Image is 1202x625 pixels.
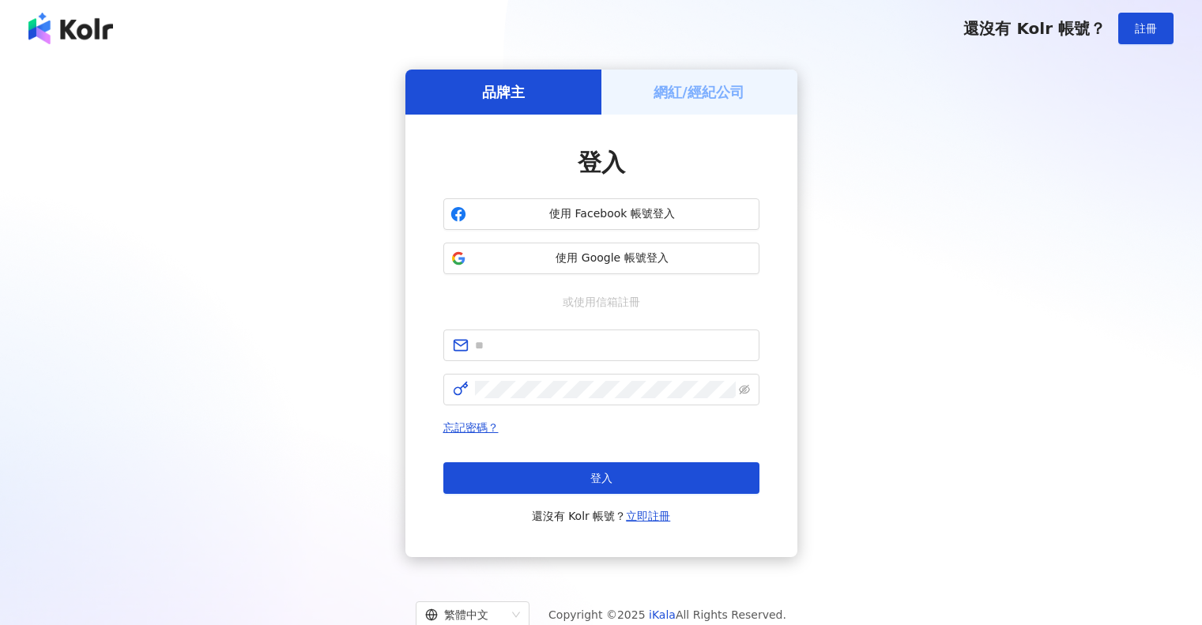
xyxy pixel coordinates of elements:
span: 登入 [578,149,625,176]
span: Copyright © 2025 All Rights Reserved. [548,605,786,624]
span: 或使用信箱註冊 [552,293,651,311]
span: 還沒有 Kolr 帳號？ [963,19,1106,38]
h5: 品牌主 [482,82,525,102]
button: 登入 [443,462,759,494]
h5: 網紅/經紀公司 [654,82,744,102]
a: iKala [649,608,676,621]
span: 使用 Google 帳號登入 [473,250,752,266]
span: eye-invisible [739,384,750,395]
button: 使用 Facebook 帳號登入 [443,198,759,230]
span: 登入 [590,472,612,484]
span: 註冊 [1135,22,1157,35]
a: 立即註冊 [626,510,670,522]
span: 還沒有 Kolr 帳號？ [532,506,671,525]
button: 註冊 [1118,13,1174,44]
a: 忘記密碼？ [443,421,499,434]
button: 使用 Google 帳號登入 [443,243,759,274]
span: 使用 Facebook 帳號登入 [473,206,752,222]
img: logo [28,13,113,44]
